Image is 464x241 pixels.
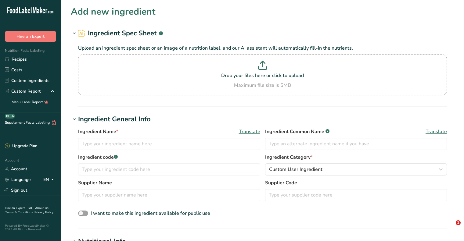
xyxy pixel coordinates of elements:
input: Type your ingredient code here [78,163,260,175]
label: Supplier Code [265,179,447,186]
a: Terms & Conditions . [5,210,34,214]
span: Custom User Ingredient [269,166,322,173]
iframe: Intercom live chat [443,220,458,235]
div: Powered By FoodLabelMaker © 2025 All Rights Reserved [5,224,56,231]
input: Type your supplier code here [265,189,447,201]
a: Hire an Expert . [5,206,27,210]
span: Ingredient Name [78,128,118,135]
a: About Us . [5,206,49,214]
h2: Ingredient Spec Sheet [78,28,163,38]
label: Ingredient Category [265,154,447,161]
a: Privacy Policy [34,210,53,214]
p: Upload an ingredient spec sheet or an image of a nutrition label, and our AI assistant will autom... [78,44,447,52]
div: Upgrade Plan [5,143,37,149]
span: Ingredient Common Name [265,128,329,135]
input: Type your ingredient name here [78,138,260,150]
span: Translate [239,128,260,135]
div: EN [43,176,56,183]
div: Ingredient General Info [78,114,151,124]
a: FAQ . [28,206,35,210]
button: Custom User Ingredient [265,163,447,175]
div: Custom Report [5,88,41,94]
span: 1 [456,220,461,225]
button: Hire an Expert [5,31,56,42]
label: Supplier Name [78,179,260,186]
label: Ingredient code [78,154,260,161]
span: I want to make this ingredient available for public use [91,210,210,217]
div: BETA [5,114,15,119]
h1: Add new ingredient [71,5,156,19]
span: Translate [426,128,447,135]
a: Language [5,174,31,185]
p: Drop your files here or click to upload [80,72,445,79]
div: Maximum file size is 5MB [80,82,445,89]
input: Type an alternate ingredient name if you have [265,138,447,150]
input: Type your supplier name here [78,189,260,201]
